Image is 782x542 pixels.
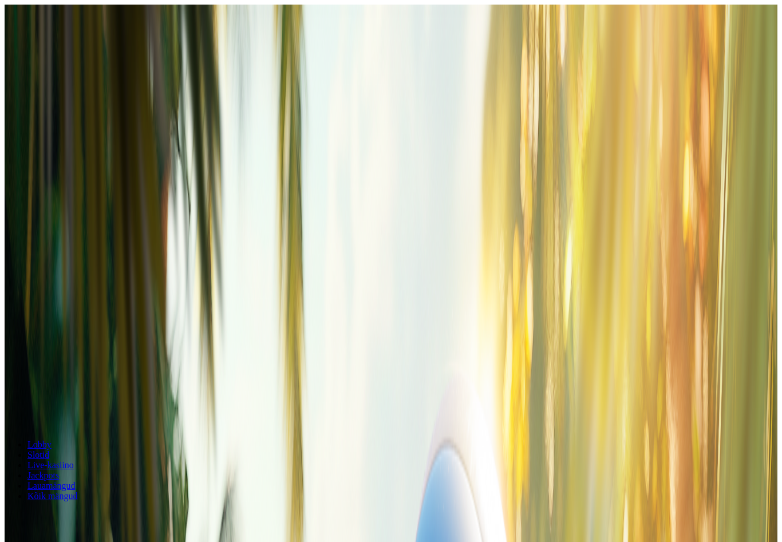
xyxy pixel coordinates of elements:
header: Lobby [5,420,777,523]
a: Lauamängud [27,481,76,490]
a: Lobby [27,440,52,449]
a: Jackpots [27,470,59,480]
span: Kõik mängud [27,491,78,501]
a: Live-kasiino [27,460,74,470]
a: Slotid [27,450,49,460]
nav: Lobby [5,420,777,501]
